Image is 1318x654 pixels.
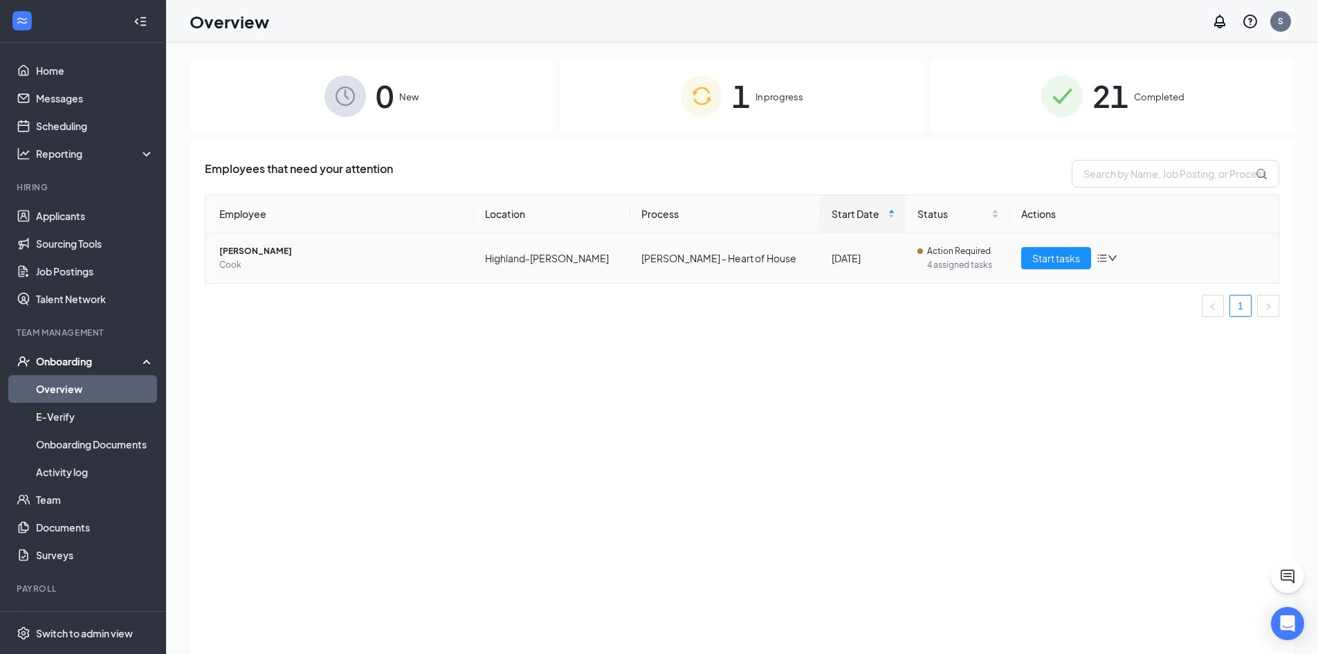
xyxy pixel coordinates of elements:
[190,10,269,33] h1: Overview
[1202,295,1224,317] button: left
[36,147,155,161] div: Reporting
[927,244,991,258] span: Action Required
[36,603,154,631] a: PayrollCrown
[1010,195,1279,233] th: Actions
[1097,253,1108,264] span: bars
[17,327,152,338] div: Team Management
[134,15,147,28] svg: Collapse
[630,195,821,233] th: Process
[36,541,154,569] a: Surveys
[1271,560,1304,593] button: ChatActive
[36,458,154,486] a: Activity log
[630,233,821,283] td: [PERSON_NAME] - Heart of House
[927,258,999,272] span: 4 assigned tasks
[205,160,393,188] span: Employees that need your attention
[1032,251,1080,266] span: Start tasks
[36,57,154,84] a: Home
[36,375,154,403] a: Overview
[1108,253,1117,263] span: down
[36,112,154,140] a: Scheduling
[1072,160,1279,188] input: Search by Name, Job Posting, or Process
[15,14,29,28] svg: WorkstreamLogo
[219,244,463,258] span: [PERSON_NAME]
[36,230,154,257] a: Sourcing Tools
[36,626,133,640] div: Switch to admin view
[17,147,30,161] svg: Analysis
[474,233,630,283] td: Highland-[PERSON_NAME]
[17,583,152,594] div: Payroll
[205,195,474,233] th: Employee
[1092,72,1128,120] span: 21
[36,514,154,541] a: Documents
[219,258,463,272] span: Cook
[36,403,154,430] a: E-Verify
[17,626,30,640] svg: Settings
[917,206,989,221] span: Status
[1134,90,1184,104] span: Completed
[1257,295,1279,317] button: right
[17,354,30,368] svg: UserCheck
[732,72,750,120] span: 1
[1229,295,1252,317] li: 1
[1271,607,1304,640] div: Open Intercom Messenger
[36,202,154,230] a: Applicants
[1279,568,1296,585] svg: ChatActive
[36,486,154,514] a: Team
[1242,13,1258,30] svg: QuestionInfo
[17,181,152,193] div: Hiring
[36,354,143,368] div: Onboarding
[756,90,803,104] span: In progress
[832,251,895,266] div: [DATE]
[36,257,154,285] a: Job Postings
[474,195,630,233] th: Location
[906,195,1010,233] th: Status
[1230,296,1251,316] a: 1
[832,206,885,221] span: Start Date
[1209,302,1217,311] span: left
[1257,295,1279,317] li: Next Page
[36,430,154,458] a: Onboarding Documents
[399,90,419,104] span: New
[1278,15,1283,27] div: S
[1211,13,1228,30] svg: Notifications
[36,84,154,112] a: Messages
[36,285,154,313] a: Talent Network
[1021,247,1091,269] button: Start tasks
[1264,302,1272,311] span: right
[1202,295,1224,317] li: Previous Page
[376,72,394,120] span: 0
